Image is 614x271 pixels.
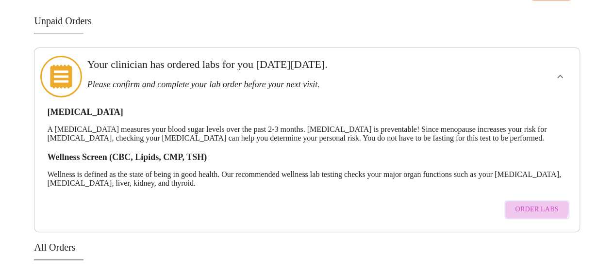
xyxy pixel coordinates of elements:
[548,65,572,88] button: show more
[34,16,580,27] h3: Unpaid Orders
[504,200,569,219] button: Order Labs
[47,107,566,117] h3: [MEDICAL_DATA]
[515,204,558,216] span: Order Labs
[47,152,566,162] h3: Wellness Screen (CBC, Lipids, CMP, TSH)
[47,170,566,188] p: Wellness is defined as the state of being in good health. Our recommended wellness lab testing ch...
[34,242,580,253] h3: All Orders
[502,195,571,224] a: Order Labs
[87,58,475,71] h3: Your clinician has ordered labs for you [DATE][DATE].
[47,125,566,143] p: A [MEDICAL_DATA] measures your blood sugar levels over the past 2-3 months. [MEDICAL_DATA] is pre...
[87,80,475,90] h3: Please confirm and complete your lab order before your next visit.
